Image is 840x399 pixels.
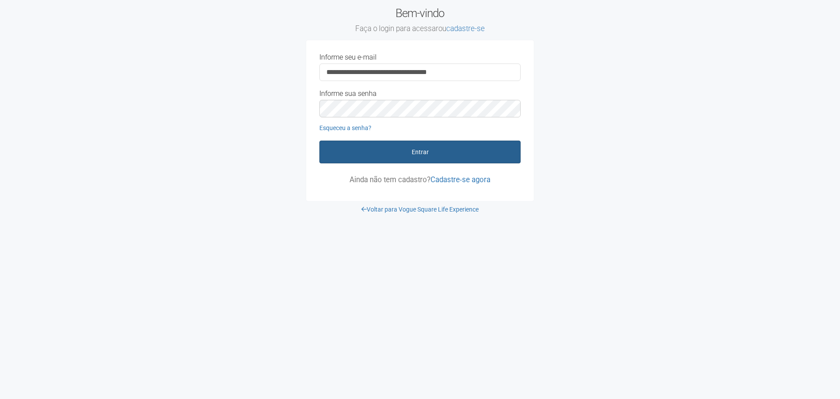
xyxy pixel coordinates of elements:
[430,175,490,184] a: Cadastre-se agora
[306,7,534,34] h2: Bem-vindo
[361,206,479,213] a: Voltar para Vogue Square Life Experience
[319,53,377,61] label: Informe seu e-mail
[306,24,534,34] small: Faça o login para acessar
[319,176,521,184] p: Ainda não tem cadastro?
[319,90,377,98] label: Informe sua senha
[319,141,521,163] button: Entrar
[319,124,371,131] a: Esqueceu a senha?
[446,24,485,33] a: cadastre-se
[438,24,485,33] span: ou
